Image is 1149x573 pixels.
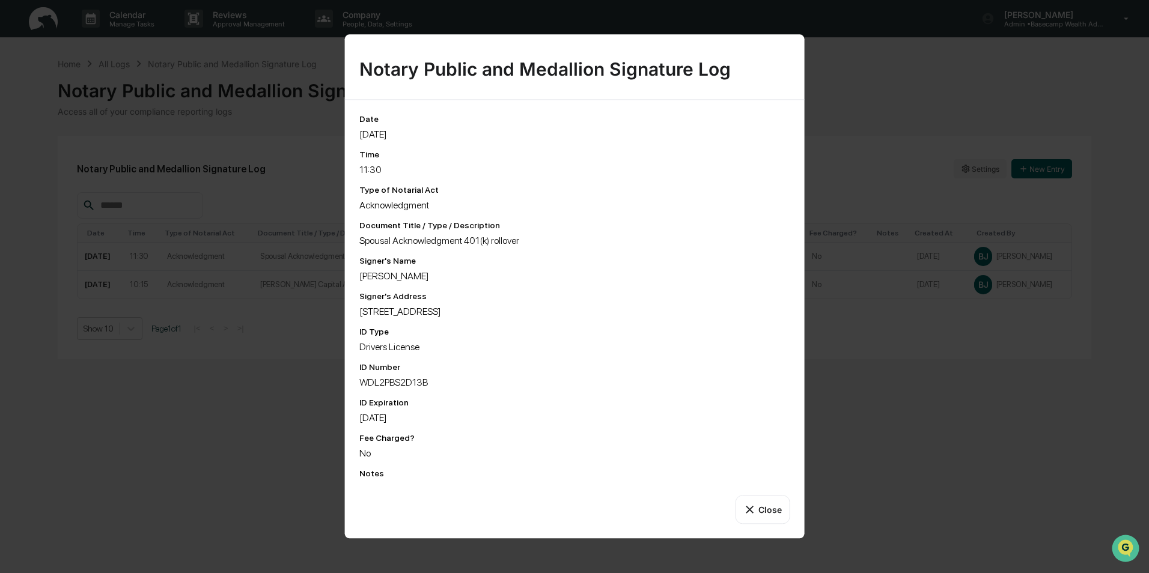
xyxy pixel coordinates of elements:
a: 🗄️Attestations [82,147,154,168]
div: Date [359,114,790,124]
div: ID Number [359,362,790,372]
div: 🗄️ [87,153,97,162]
a: Powered byPylon [85,203,145,213]
div: Type of Notarial Act [359,185,790,195]
span: Attestations [99,151,149,163]
p: How can we help? [12,25,219,44]
div: Notary Public and Medallion Signature Log [359,49,790,80]
div: [DATE] [359,129,790,140]
div: Signer's Address [359,291,790,301]
div: 🖐️ [12,153,22,162]
div: Acknowledgment [359,199,790,211]
div: Start new chat [41,92,197,104]
div: [STREET_ADDRESS] [359,306,790,317]
div: 11:30 [359,164,790,175]
div: [PERSON_NAME] [359,270,790,282]
div: ID Expiration [359,398,790,407]
div: WDL2PBS2D13B [359,377,790,388]
div: Time [359,150,790,159]
div: We're available if you need us! [41,104,152,114]
span: Pylon [120,204,145,213]
a: 🖐️Preclearance [7,147,82,168]
div: Signer's Name [359,256,790,265]
button: Close [735,495,790,524]
button: Start new chat [204,95,219,110]
div: 🔎 [12,175,22,185]
div: Document Title / Type / Description [359,220,790,230]
iframe: Open customer support [1111,533,1143,566]
span: Data Lookup [24,174,76,186]
div: [DATE] [359,412,790,423]
div: ID Type [359,327,790,336]
div: Spousal Acknowledgment 401(k) rollover [359,235,790,246]
span: Preclearance [24,151,78,163]
a: 🔎Data Lookup [7,169,81,191]
div: Drivers License [359,341,790,353]
div: No [359,447,790,459]
div: Fee Charged? [359,433,790,443]
img: 1746055101610-c473b297-6a78-478c-a979-82029cc54cd1 [12,92,34,114]
div: Notes [359,468,790,478]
